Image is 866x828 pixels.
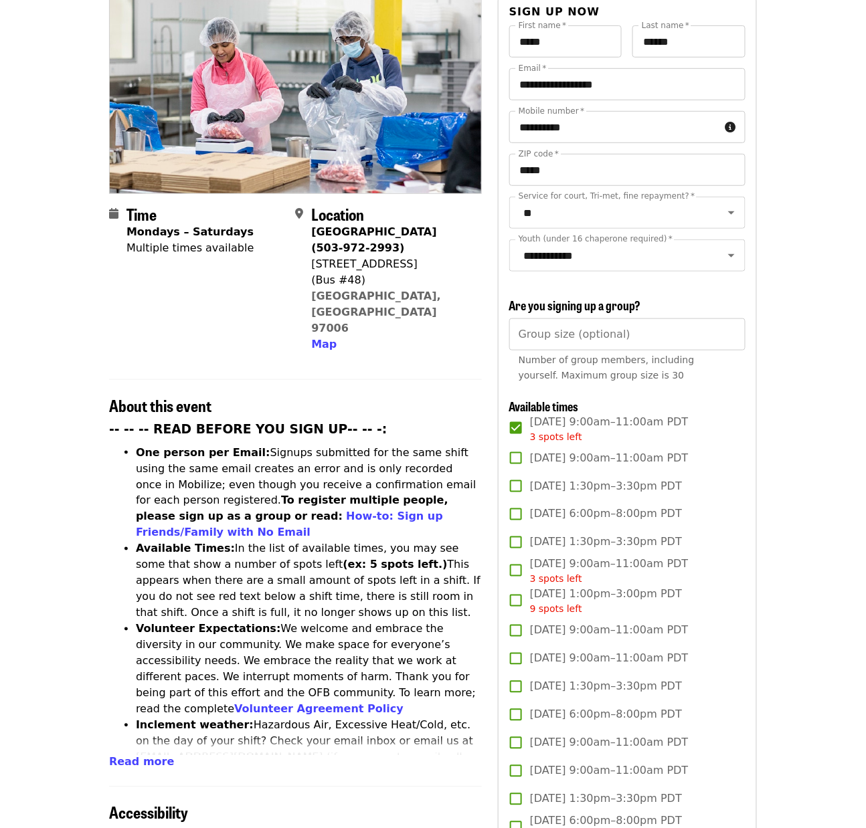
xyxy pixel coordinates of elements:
[530,623,689,639] span: [DATE] 9:00am–11:00am PDT
[109,754,174,770] button: Read more
[136,510,443,539] a: How-to: Sign up Friends/Family with No Email
[530,587,682,617] span: [DATE] 1:00pm–3:00pm PDT
[632,25,746,58] input: Last name
[136,542,235,555] strong: Available Times:
[136,623,281,635] strong: Volunteer Expectations:
[343,558,447,571] strong: (ex: 5 spots left.)
[126,240,254,256] div: Multiple times available
[509,154,746,186] input: ZIP code
[519,107,584,115] label: Mobile number
[136,719,254,732] strong: Inclement weather:
[530,707,682,723] span: [DATE] 6:00pm–8:00pm PDT
[311,256,470,272] div: [STREET_ADDRESS]
[109,207,118,220] i: calendar icon
[234,703,404,716] a: Volunteer Agreement Policy
[109,756,174,768] span: Read more
[509,111,720,143] input: Mobile number
[530,534,682,550] span: [DATE] 1:30pm–3:30pm PDT
[509,318,746,350] input: [object Object]
[530,735,689,751] span: [DATE] 9:00am–11:00am PDT
[509,68,746,100] input: Email
[295,207,303,220] i: map-marker-alt icon
[136,621,482,718] li: We welcome and embrace the diversity in our community. We make space for everyone’s accessibility...
[136,494,448,523] strong: To register multiple people, please sign up as a group or read:
[530,651,689,667] span: [DATE] 9:00am–11:00am PDT
[519,354,695,381] span: Number of group members, including yourself. Maximum group size is 30
[311,202,364,225] span: Location
[519,193,695,201] label: Service for court, Tri-met, fine repayment?
[530,574,582,585] span: 3 spots left
[109,422,387,436] strong: -- -- -- READ BEFORE YOU SIGN UP-- -- -:
[509,5,600,18] span: Sign up now
[530,414,689,444] span: [DATE] 9:00am–11:00am PDT
[509,25,622,58] input: First name
[530,604,582,615] span: 9 spots left
[530,450,689,466] span: [DATE] 9:00am–11:00am PDT
[519,64,547,72] label: Email
[311,225,436,254] strong: [GEOGRAPHIC_DATA] (503-972-2993)
[109,801,188,824] span: Accessibility
[136,445,482,541] li: Signups submitted for the same shift using the same email creates an error and is only recorded o...
[530,763,689,779] span: [DATE] 9:00am–11:00am PDT
[509,397,579,415] span: Available times
[530,679,682,695] span: [DATE] 1:30pm–3:30pm PDT
[530,478,682,494] span: [DATE] 1:30pm–3:30pm PDT
[136,446,270,459] strong: One person per Email:
[642,21,689,29] label: Last name
[311,290,441,334] a: [GEOGRAPHIC_DATA], [GEOGRAPHIC_DATA] 97006
[722,203,741,222] button: Open
[530,556,689,587] span: [DATE] 9:00am–11:00am PDT
[519,235,673,243] label: Youth (under 16 chaperone required)
[509,296,641,314] span: Are you signing up a group?
[530,791,682,807] span: [DATE] 1:30pm–3:30pm PDT
[519,150,559,158] label: ZIP code
[136,718,482,798] li: Hazardous Air, Excessive Heat/Cold, etc. on the day of your shift? Check your email inbox or emai...
[722,246,741,265] button: Open
[109,393,211,417] span: About this event
[519,21,567,29] label: First name
[530,506,682,522] span: [DATE] 6:00pm–8:00pm PDT
[126,225,254,238] strong: Mondays – Saturdays
[311,272,470,288] div: (Bus #48)
[136,541,482,621] li: In the list of available times, you may see some that show a number of spots left This appears wh...
[725,121,736,134] i: circle-info icon
[311,336,337,352] button: Map
[126,202,157,225] span: Time
[530,431,582,442] span: 3 spots left
[311,338,337,350] span: Map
